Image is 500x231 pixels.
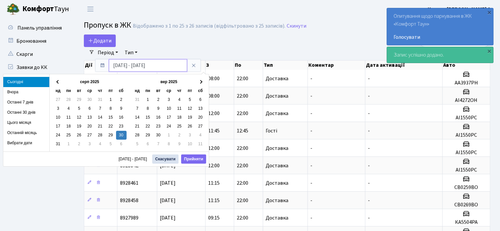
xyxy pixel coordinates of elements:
span: 12:00 [208,110,220,117]
th: сб [116,86,127,95]
th: вер 2025 [143,78,195,86]
td: 14 [95,113,106,122]
th: нд [53,86,63,95]
span: - [310,197,312,204]
span: [DATE] [160,179,176,187]
span: Додати [88,37,111,44]
span: - [368,110,370,117]
span: 11:45 [208,127,220,134]
td: 17 [164,113,174,122]
td: 30 [116,131,127,140]
li: Останні 30 днів [3,107,49,118]
td: 11 [174,104,185,113]
td: 11 [195,140,206,149]
span: - [368,127,370,134]
td: 7 [153,140,164,149]
span: 8928461 [120,179,138,187]
td: 3 [53,104,63,113]
td: 25 [174,122,185,131]
span: Таун [22,4,69,15]
td: 28 [95,131,106,140]
td: 28 [63,95,74,104]
th: З [205,60,234,70]
td: 22 [106,122,116,131]
span: 22:00 [237,197,248,204]
a: Додати [84,35,116,47]
td: 1 [63,140,74,149]
h5: СВ0269ВО [445,202,487,208]
td: 6 [143,140,153,149]
td: 27 [195,122,206,131]
span: 22:00 [237,214,248,221]
b: Комфорт [22,4,54,14]
td: 2 [116,95,127,104]
span: - [368,197,370,204]
td: 6 [116,140,127,149]
td: 10 [164,104,174,113]
span: 8928458 [120,197,138,204]
div: Запис успішно додано. [387,47,493,63]
td: 21 [132,122,143,131]
td: 24 [164,122,174,131]
td: 5 [185,95,195,104]
td: 20 [195,113,206,122]
td: 31 [53,140,63,149]
td: 3 [84,140,95,149]
button: Скасувати [152,154,179,164]
th: вт [153,86,164,95]
span: - [310,75,312,82]
td: 18 [174,113,185,122]
td: 4 [63,104,74,113]
td: 28 [132,131,143,140]
td: 6 [84,104,95,113]
td: 23 [153,122,164,131]
span: 22:00 [237,145,248,152]
a: Скинути [287,23,306,29]
td: 10 [53,113,63,122]
div: Опитування щодо паркування в ЖК «Комфорт Таун» [387,8,493,45]
li: Вибрати дати [3,138,49,148]
th: пн [63,86,74,95]
td: 15 [106,113,116,122]
td: 26 [74,131,84,140]
span: Гості [266,128,277,133]
div: Відображено з 1 по 25 з 26 записів (відфільтровано з 25 записів). [133,23,285,29]
th: Авто [442,60,490,70]
td: 4 [174,95,185,104]
th: ср [164,86,174,95]
td: 1 [106,95,116,104]
span: Пропуск в ЖК [84,19,131,31]
th: пт [106,86,116,95]
td: 16 [153,113,164,122]
span: 22:00 [237,162,248,169]
th: чт [95,86,106,95]
li: Цього місяця [3,118,49,128]
td: 9 [174,140,185,149]
td: 8 [106,104,116,113]
td: 13 [195,104,206,113]
td: 19 [74,122,84,131]
span: - [310,214,312,221]
th: ср [84,86,95,95]
span: - [368,162,370,169]
span: Доставка [266,76,288,81]
a: Панель управління [3,21,69,35]
th: Дата активації [365,60,442,70]
td: 19 [185,113,195,122]
span: [DATE] - [DATE] [119,157,150,161]
td: 30 [153,131,164,140]
span: - [368,145,370,152]
td: 4 [195,131,206,140]
span: Доставка [266,111,288,116]
span: 12:45 [237,127,248,134]
span: 11:15 [208,179,220,187]
a: Голосувати [393,33,487,41]
span: - [368,179,370,187]
div: × [486,9,492,15]
th: вт [74,86,84,95]
td: 25 [63,131,74,140]
td: 17 [53,122,63,131]
span: - [310,162,312,169]
td: 1 [164,131,174,140]
td: 2 [153,95,164,104]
